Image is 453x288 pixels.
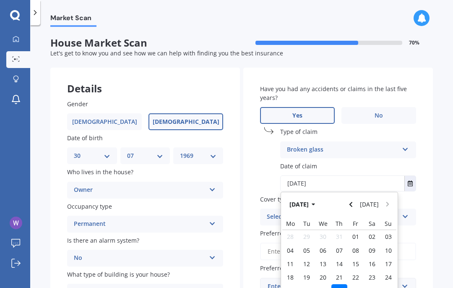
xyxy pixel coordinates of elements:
span: Preferred excess amount [260,264,331,272]
div: 06/08/2025 [315,243,331,257]
div: Mo [282,218,299,230]
img: ACg8ocLLYcPcF2SH0JszCg3px6CSmL24EJDe5MMJ8vPKQwvYzLzoEw=s96-c [10,217,22,229]
div: 03/08/2025 [380,230,396,243]
div: Sa [364,218,380,230]
div: Owner [74,185,206,195]
div: 20/08/2025 [315,271,331,284]
div: 19/08/2025 [299,271,315,284]
span: Yes [292,112,302,119]
span: 07 [336,246,343,254]
div: 22/08/2025 [347,271,364,284]
div: Select cover type [267,212,398,222]
span: 01 [352,233,359,241]
div: 29/07/2025 [299,230,315,243]
span: 20 [320,273,326,281]
div: 04/08/2025 [282,243,299,257]
div: Su [380,218,396,230]
div: 21/08/2025 [331,271,348,284]
span: 10 [385,246,392,254]
span: Who lives in the house? [67,168,133,176]
span: 08 [352,246,359,254]
div: 17/08/2025 [380,257,396,270]
span: 28 [287,233,294,241]
span: Preferred insured amount [260,229,334,237]
div: 16/08/2025 [364,257,380,270]
span: 02 [369,233,375,241]
button: Navigate back [346,197,357,212]
span: 29 [303,233,310,241]
span: [DEMOGRAPHIC_DATA] [72,118,137,126]
div: 24/08/2025 [380,271,396,284]
span: 17 [385,260,392,268]
span: Date of birth [67,134,103,142]
span: 03 [385,233,392,241]
span: 15 [352,260,359,268]
span: 12 [303,260,310,268]
div: 14/08/2025 [331,257,348,270]
span: Is there an alarm system? [67,236,139,244]
div: 15/08/2025 [347,257,364,270]
span: 04 [287,246,294,254]
div: 18/08/2025 [282,271,299,284]
div: 09/08/2025 [364,243,380,257]
div: Details [50,68,240,93]
span: No [375,112,383,119]
span: 19 [303,273,310,281]
span: 14 [336,260,343,268]
span: 18 [287,273,294,281]
span: 13 [320,260,326,268]
div: No [74,253,206,263]
span: 21 [336,273,343,281]
span: 30 [320,233,326,241]
span: 06 [320,246,326,254]
div: 28/07/2025 [282,230,299,243]
span: 16 [369,260,375,268]
button: Select date [404,176,416,191]
div: Tu [299,218,315,230]
span: 22 [352,273,359,281]
span: 31 [336,233,343,241]
div: 02/08/2025 [364,230,380,243]
div: Th [331,218,348,230]
span: Cover type [260,195,290,203]
span: 23 [369,273,375,281]
span: 24 [385,273,392,281]
div: 11/08/2025 [282,257,299,270]
span: Gender [67,100,88,108]
div: Permanent [74,219,206,229]
span: Type of claim [280,128,318,136]
span: Market Scan [50,14,96,25]
div: 07/08/2025 [331,243,348,257]
span: 05 [303,246,310,254]
div: 12/08/2025 [299,257,315,270]
input: Enter amount [260,243,416,260]
span: Let's get to know you and see how we can help with finding you the best insurance [50,49,283,57]
span: 70 % [409,40,419,46]
span: Have you had any accidents or claims in the last five years? [260,85,407,102]
div: 13/08/2025 [315,257,331,270]
span: Date of claim [280,162,317,170]
div: 05/08/2025 [299,243,315,257]
div: 08/08/2025 [347,243,364,257]
span: House Market Scan [50,37,242,49]
span: What type of building is your house? [67,270,170,278]
div: 23/08/2025 [364,271,380,284]
button: [DATE] [357,197,383,212]
div: We [315,218,331,230]
span: 09 [369,246,375,254]
span: Occupancy type [67,202,112,210]
span: 11 [287,260,294,268]
div: 31/07/2025 [331,230,348,243]
div: 01/08/2025 [347,230,364,243]
div: 30/07/2025 [315,230,331,243]
button: [DATE] [286,197,322,212]
div: 10/08/2025 [380,243,396,257]
div: Broken glass [287,145,398,155]
span: [DEMOGRAPHIC_DATA] [153,118,219,126]
div: Fr [347,218,364,230]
